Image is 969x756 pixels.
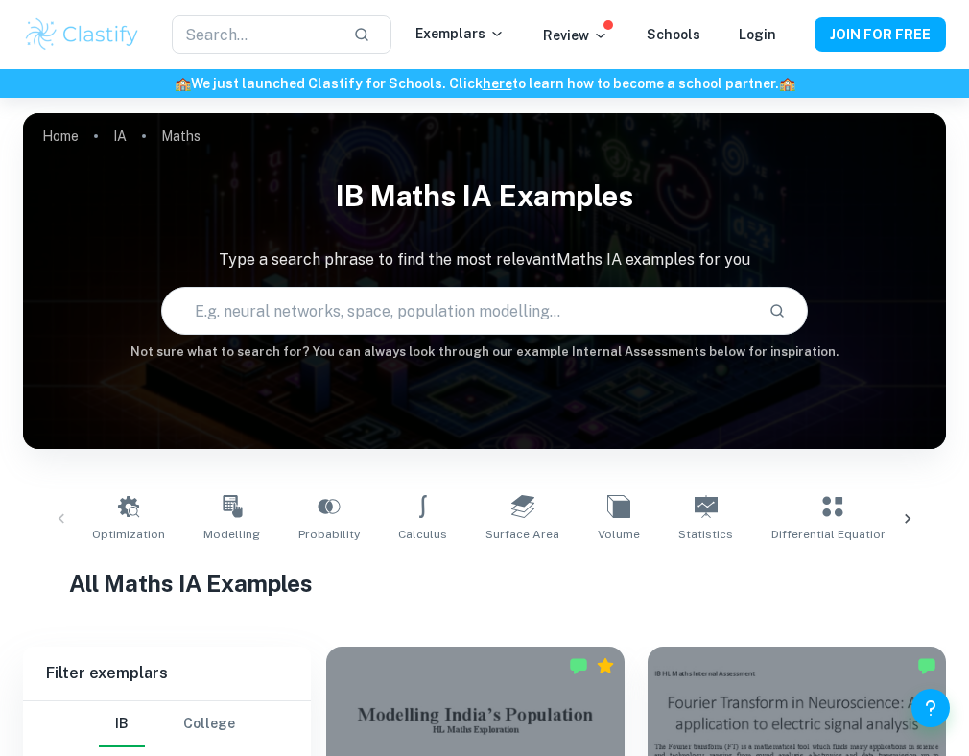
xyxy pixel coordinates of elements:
[298,526,360,543] span: Probability
[398,526,447,543] span: Calculus
[4,73,965,94] h6: We just launched Clastify for Schools. Click to learn how to become a school partner.
[917,656,936,675] img: Marked
[543,25,608,46] p: Review
[415,23,505,44] p: Exemplars
[183,701,235,747] button: College
[175,76,191,91] span: 🏫
[162,284,752,338] input: E.g. neural networks, space, population modelling...
[161,126,201,147] p: Maths
[23,343,946,362] h6: Not sure what to search for? You can always look through our example Internal Assessments below f...
[23,167,946,225] h1: IB Maths IA examples
[483,76,512,91] a: here
[23,15,141,54] img: Clastify logo
[771,526,894,543] span: Differential Equations
[203,526,260,543] span: Modelling
[815,17,946,52] button: JOIN FOR FREE
[598,526,640,543] span: Volume
[99,701,145,747] button: IB
[99,701,235,747] div: Filter type choice
[569,656,588,675] img: Marked
[485,526,559,543] span: Surface Area
[678,526,733,543] span: Statistics
[911,689,950,727] button: Help and Feedback
[596,656,615,675] div: Premium
[739,27,776,42] a: Login
[23,248,946,272] p: Type a search phrase to find the most relevant Maths IA examples for you
[92,526,165,543] span: Optimization
[172,15,338,54] input: Search...
[761,295,793,327] button: Search
[647,27,700,42] a: Schools
[113,123,127,150] a: IA
[42,123,79,150] a: Home
[69,566,900,601] h1: All Maths IA Examples
[779,76,795,91] span: 🏫
[23,647,311,700] h6: Filter exemplars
